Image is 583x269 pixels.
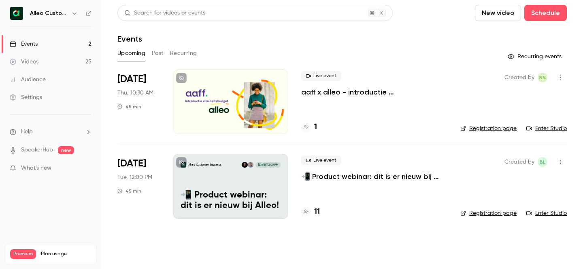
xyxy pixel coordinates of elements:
[526,209,567,217] a: Enter Studio
[10,40,38,48] div: Events
[117,157,146,170] span: [DATE]
[526,124,567,132] a: Enter Studio
[301,87,447,97] a: aaff x alleo - introductie vitaliteitsbudget
[255,162,280,168] span: [DATE] 12:00 PM
[117,69,160,134] div: Sep 11 Thu, 10:30 AM (Europe/Amsterdam)
[524,5,567,21] button: Schedule
[301,206,320,217] a: 11
[41,251,91,257] span: Plan usage
[124,9,205,17] div: Search for videos or events
[504,50,567,63] button: Recurring events
[21,164,51,172] span: What's new
[82,165,91,172] iframe: Noticeable Trigger
[117,103,141,110] div: 45 min
[10,76,46,84] div: Audience
[475,5,521,21] button: New video
[504,73,534,82] span: Created by
[460,124,517,132] a: Registration page
[188,163,221,167] p: Alleo Customer Success
[10,128,91,136] li: help-dropdown-opener
[173,154,288,219] a: 📲 Product webinar: dit is er nieuw bij Alleo!Alleo Customer SuccessSven CuneRuben van den Boogaar...
[10,7,23,20] img: Alleo Customer Success
[117,154,160,219] div: Oct 7 Tue, 12:00 PM (Europe/Amsterdam)
[117,34,142,44] h1: Events
[301,156,341,165] span: Live event
[21,128,33,136] span: Help
[504,157,534,167] span: Created by
[301,122,317,132] a: 1
[117,173,152,181] span: Tue, 12:00 PM
[21,146,53,154] a: SpeakerHub
[301,71,341,81] span: Live event
[248,162,253,168] img: Sven Cune
[460,209,517,217] a: Registration page
[242,162,247,168] img: Ruben van den Boogaard
[170,47,197,60] button: Recurring
[538,73,547,82] span: Nanke Nagtegaal
[181,190,281,211] p: 📲 Product webinar: dit is er nieuw bij Alleo!
[314,206,320,217] h4: 11
[538,157,547,167] span: Bernice Lohr
[117,47,145,60] button: Upcoming
[10,93,42,101] div: Settings
[117,89,153,97] span: Thu, 10:30 AM
[301,172,447,181] a: 📲 Product webinar: dit is er nieuw bij Alleo!
[152,47,164,60] button: Past
[10,58,38,66] div: Videos
[540,157,545,167] span: BL
[117,73,146,86] span: [DATE]
[58,146,74,154] span: new
[539,73,546,82] span: NN
[10,249,36,259] span: Premium
[30,9,68,17] h6: Alleo Customer Success
[314,122,317,132] h4: 1
[117,188,141,194] div: 45 min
